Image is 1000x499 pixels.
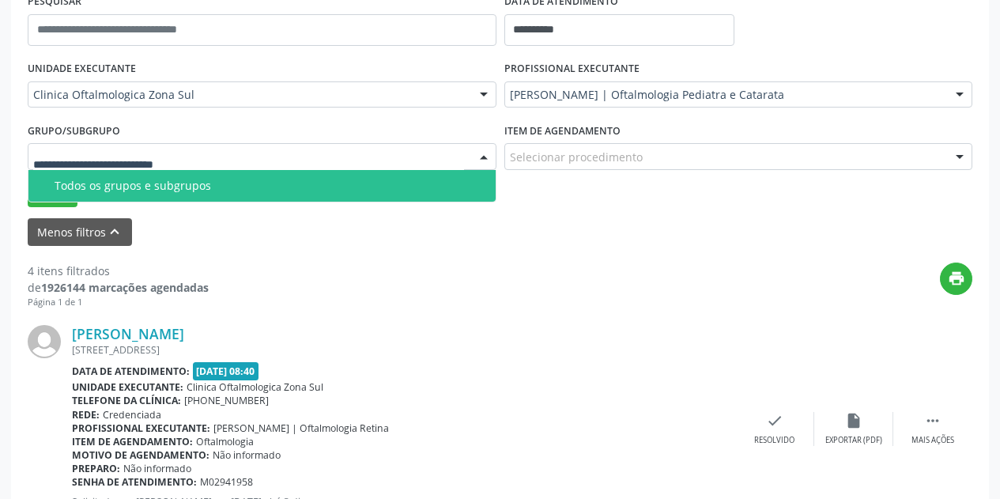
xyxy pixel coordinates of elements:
[940,263,972,295] button: print
[510,87,941,103] span: [PERSON_NAME] | Oftalmologia Pediatra e Catarata
[72,462,120,475] b: Preparo:
[504,119,621,143] label: Item de agendamento
[184,394,269,407] span: [PHONE_NUMBER]
[72,475,197,489] b: Senha de atendimento:
[196,435,254,448] span: Oftalmologia
[924,412,942,429] i: 
[754,435,794,446] div: Resolvido
[504,57,640,81] label: PROFISSIONAL EXECUTANTE
[72,365,190,378] b: Data de atendimento:
[187,380,323,394] span: Clinica Oftalmologica Zona Sul
[28,57,136,81] label: UNIDADE EXECUTANTE
[72,325,184,342] a: [PERSON_NAME]
[41,280,209,295] strong: 1926144 marcações agendadas
[72,343,735,357] div: [STREET_ADDRESS]
[28,279,209,296] div: de
[55,180,486,192] div: Todos os grupos e subgrupos
[28,325,61,358] img: img
[72,435,193,448] b: Item de agendamento:
[200,475,253,489] span: M02941958
[845,412,862,429] i: insert_drive_file
[825,435,882,446] div: Exportar (PDF)
[911,435,954,446] div: Mais ações
[72,394,181,407] b: Telefone da clínica:
[103,408,161,422] span: Credenciada
[766,412,783,429] i: check
[72,422,210,435] b: Profissional executante:
[28,296,209,309] div: Página 1 de 1
[193,362,259,380] span: [DATE] 08:40
[123,462,191,475] span: Não informado
[28,263,209,279] div: 4 itens filtrados
[33,87,464,103] span: Clinica Oftalmologica Zona Sul
[510,149,643,165] span: Selecionar procedimento
[213,422,389,435] span: [PERSON_NAME] | Oftalmologia Retina
[72,408,100,422] b: Rede:
[28,119,120,143] label: Grupo/Subgrupo
[106,223,123,240] i: keyboard_arrow_up
[213,448,281,462] span: Não informado
[72,380,183,394] b: Unidade executante:
[948,270,965,287] i: print
[28,218,132,246] button: Menos filtroskeyboard_arrow_up
[72,448,209,462] b: Motivo de agendamento:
